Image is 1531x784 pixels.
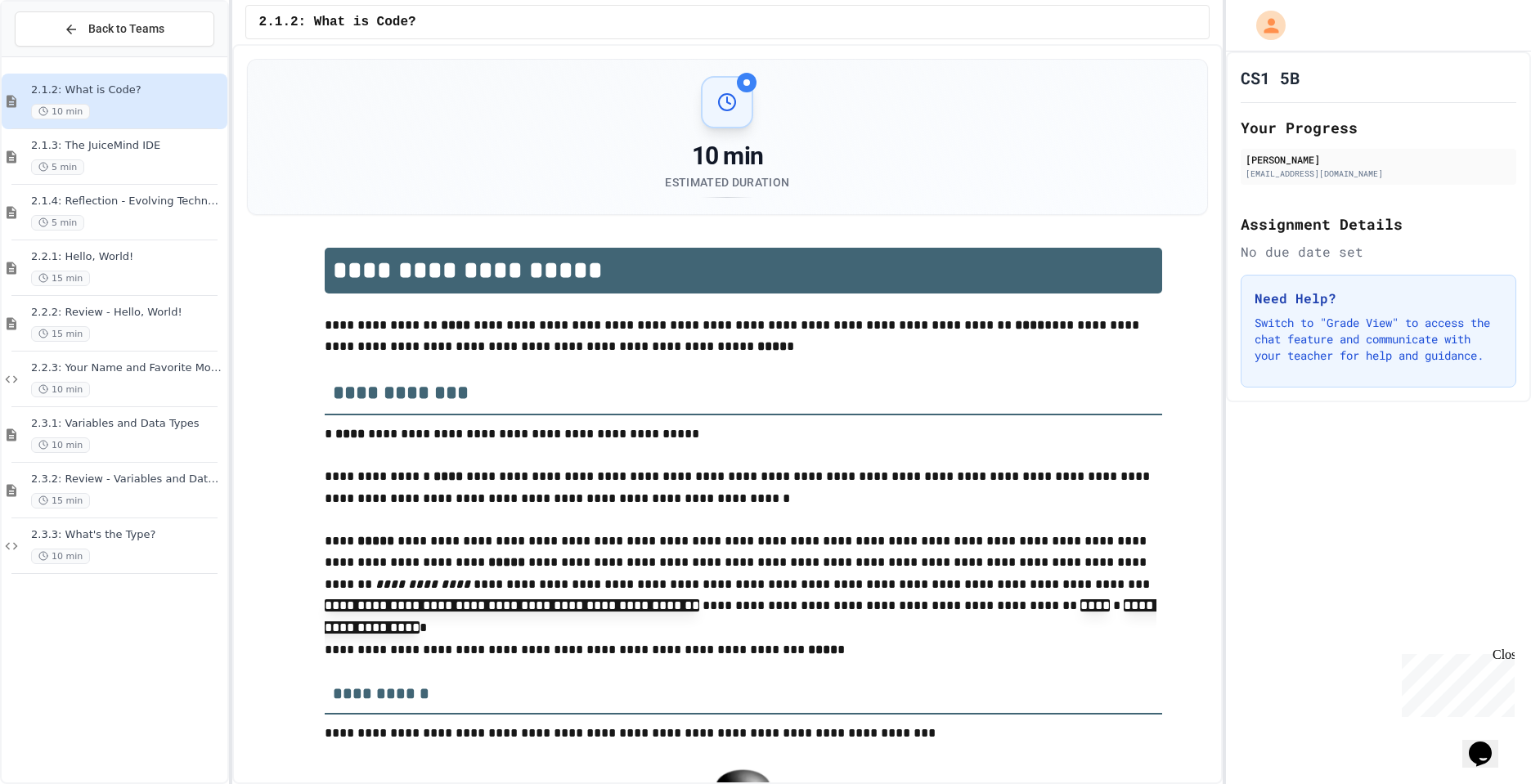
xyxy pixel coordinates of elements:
span: 10 min [31,382,90,397]
span: 15 min [31,271,90,286]
span: 2.2.1: Hello, World! [31,250,224,264]
span: 10 min [31,437,90,453]
div: No due date set [1241,242,1516,262]
div: Chat with us now!Close [7,7,113,104]
p: Switch to "Grade View" to access the chat feature and communicate with your teacher for help and ... [1255,315,1502,364]
span: 5 min [31,159,84,175]
div: [EMAIL_ADDRESS][DOMAIN_NAME] [1246,168,1511,180]
span: 2.1.3: The JuiceMind IDE [31,139,224,153]
span: 2.2.2: Review - Hello, World! [31,306,224,320]
span: 2.3.1: Variables and Data Types [31,417,224,431]
span: 2.3.2: Review - Variables and Data Types [31,473,224,486]
h2: Assignment Details [1241,213,1516,235]
span: 5 min [31,215,84,231]
span: 15 min [31,493,90,508]
span: 2.1.2: What is Code? [259,12,416,32]
span: 2.1.2: What is Code? [31,83,224,97]
h3: Need Help? [1255,289,1502,308]
span: 2.3.3: What's the Type? [31,528,224,542]
span: 2.1.4: Reflection - Evolving Technology [31,195,224,208]
span: Back to Teams [88,20,164,38]
span: 2.2.3: Your Name and Favorite Movie [31,361,224,375]
button: Back to Teams [15,11,214,47]
div: My Account [1239,7,1290,44]
span: 10 min [31,549,90,564]
iframe: chat widget [1462,719,1515,768]
iframe: chat widget [1395,647,1515,717]
span: 15 min [31,326,90,342]
h2: Your Progress [1241,116,1516,139]
div: Estimated Duration [665,174,789,190]
h1: CS1 5B [1241,66,1300,89]
div: 10 min [665,141,789,171]
div: [PERSON_NAME] [1246,152,1511,167]
span: 10 min [31,104,90,119]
